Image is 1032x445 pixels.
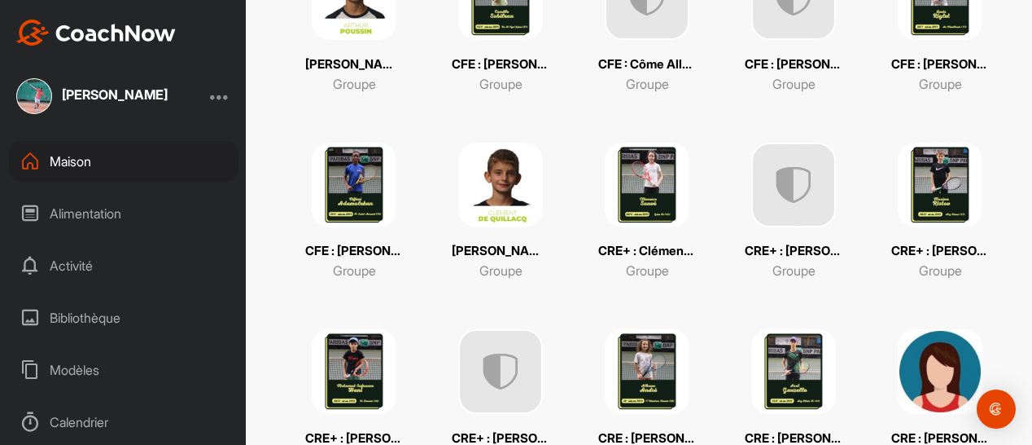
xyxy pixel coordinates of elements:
font: Groupe [919,76,962,92]
img: square_5793887499fad23c92f148983e5ab713.png [605,143,689,227]
font: Groupe [479,262,523,279]
img: CoachNow [16,20,176,46]
font: Groupe [772,76,816,92]
font: Bibliothèque [50,310,120,326]
font: CRE+ : Clémence Sauvé [598,243,736,258]
img: square_201ec36637e74e9cca0a832ff5bc63ed.png [458,143,543,227]
font: Groupe [626,262,669,279]
img: uAAAAAElFTkSuQmCC [458,329,543,414]
font: Groupe [333,262,376,279]
font: Groupe [479,76,523,92]
img: square_4548b0160565fe3ebe96a5607912f7aa.png [898,143,982,227]
font: Groupe [919,262,962,279]
font: Alimentation [50,205,121,222]
font: Groupe [333,76,376,92]
img: square_f3cb1ec6534cdb598551caf71352034f.png [605,329,689,414]
img: square_5b17c94cacd3788e4cc092c3a66a2d01.png [312,143,396,227]
font: Modèles [50,362,99,378]
font: CRE+ : [PERSON_NAME] [891,243,1032,258]
font: [PERSON_NAME] [305,56,405,72]
font: Calendrier [50,414,108,430]
img: square_8bf7270869d0b0d8433ac3b6c0aa00ca.jpg [16,78,52,114]
font: [PERSON_NAME] [62,86,168,103]
font: Activité [50,258,93,274]
img: uAAAAAElFTkSuQmCC [751,143,836,227]
font: Groupe [626,76,669,92]
font: Maison [50,153,91,170]
font: CFE : [PERSON_NAME] [891,56,1023,72]
font: Groupe [772,262,816,279]
font: CFE : Côme Allanic [598,56,706,72]
img: square_ed9984bfe93f541d3df9ec774686bd00.png [312,329,396,414]
font: CFE : [PERSON_NAME] [452,56,584,72]
font: [PERSON_NAME] [452,243,552,258]
img: square_a1537cae1b7cd3641b4c2d69492ea7aa.png [751,329,836,414]
div: Ouvrir Intercom Messenger [977,390,1016,429]
img: square_9f95d8467c797364657b6198d49a3d3b.png [898,329,982,414]
font: CFE : [PERSON_NAME] [305,243,437,258]
font: CRE+ : [PERSON_NAME] [745,243,886,258]
font: CFE : [PERSON_NAME] [745,56,877,72]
